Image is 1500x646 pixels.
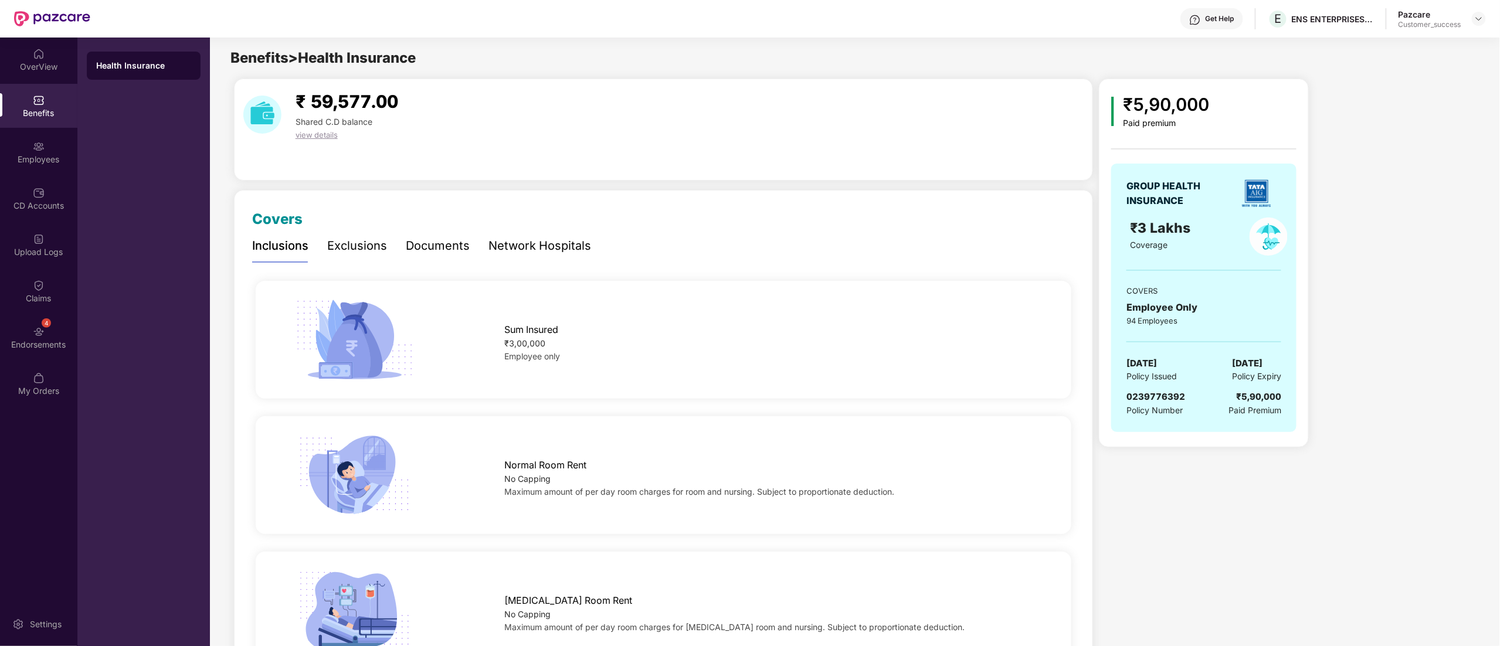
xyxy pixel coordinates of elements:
span: Policy Issued [1126,370,1177,383]
span: ₹3 Lakhs [1130,220,1194,236]
img: svg+xml;base64,PHN2ZyBpZD0iSG9tZSIgeG1sbnM9Imh0dHA6Ly93d3cudzMub3JnLzIwMDAvc3ZnIiB3aWR0aD0iMjAiIG... [33,48,45,60]
div: Customer_success [1399,20,1461,29]
div: Inclusions [252,237,308,255]
img: svg+xml;base64,PHN2ZyBpZD0iRW5kb3JzZW1lbnRzIiB4bWxucz0iaHR0cDovL3d3dy53My5vcmcvMjAwMC9zdmciIHdpZH... [33,326,45,338]
img: download [243,96,281,134]
div: ₹5,90,000 [1236,390,1281,404]
img: policyIcon [1250,217,1288,256]
span: Maximum amount of per day room charges for [MEDICAL_DATA] room and nursing. Subject to proportion... [504,622,965,632]
span: [DATE] [1232,356,1263,370]
img: svg+xml;base64,PHN2ZyBpZD0iU2V0dGluZy0yMHgyMCIgeG1sbnM9Imh0dHA6Ly93d3cudzMub3JnLzIwMDAvc3ZnIiB3aW... [12,618,24,630]
img: svg+xml;base64,PHN2ZyBpZD0iQ0RfQWNjb3VudHMiIGRhdGEtbmFtZT0iQ0QgQWNjb3VudHMiIHhtbG5zPSJodHRwOi8vd3... [33,187,45,199]
img: svg+xml;base64,PHN2ZyBpZD0iVXBsb2FkX0xvZ3MiIGRhdGEtbmFtZT0iVXBsb2FkIExvZ3MiIHhtbG5zPSJodHRwOi8vd3... [33,233,45,245]
span: [DATE] [1126,356,1157,370]
span: Shared C.D balance [296,117,372,127]
img: svg+xml;base64,PHN2ZyBpZD0iQmVuZWZpdHMiIHhtbG5zPSJodHRwOi8vd3d3LnczLm9yZy8yMDAwL3N2ZyIgd2lkdGg9Ij... [33,94,45,106]
span: E [1275,12,1282,26]
div: Health Insurance [96,60,191,72]
div: 4 [42,318,51,328]
div: Pazcare [1399,9,1461,20]
span: Maximum amount of per day room charges for room and nursing. Subject to proportionate deduction. [504,487,894,497]
img: svg+xml;base64,PHN2ZyBpZD0iTXlfT3JkZXJzIiBkYXRhLW5hbWU9Ik15IE9yZGVycyIgeG1sbnM9Imh0dHA6Ly93d3cudz... [33,372,45,384]
div: Settings [26,618,65,630]
span: [MEDICAL_DATA] Room Rent [504,593,632,608]
span: Benefits > Health Insurance [230,49,416,66]
img: svg+xml;base64,PHN2ZyBpZD0iSGVscC0zMngzMiIgeG1sbnM9Imh0dHA6Ly93d3cudzMub3JnLzIwMDAvc3ZnIiB3aWR0aD... [1189,14,1201,26]
div: Employee Only [1126,300,1281,315]
div: 94 Employees [1126,315,1281,327]
span: Employee only [504,351,560,361]
div: ENS ENTERPRISES PRIVATE LIMITED [1292,13,1374,25]
img: New Pazcare Logo [14,11,90,26]
div: ₹3,00,000 [504,337,1036,350]
span: Paid Premium [1228,404,1281,417]
span: Policy Number [1126,405,1183,415]
div: Exclusions [327,237,387,255]
img: insurerLogo [1236,173,1277,214]
img: svg+xml;base64,PHN2ZyBpZD0iQ2xhaW0iIHhtbG5zPSJodHRwOi8vd3d3LnczLm9yZy8yMDAwL3N2ZyIgd2lkdGg9IjIwIi... [33,280,45,291]
div: ₹5,90,000 [1124,91,1210,118]
span: ₹ 59,577.00 [296,91,398,112]
div: No Capping [504,472,1036,485]
span: Sum Insured [504,322,558,337]
div: Network Hospitals [488,237,591,255]
div: Documents [406,237,470,255]
img: icon [291,431,418,519]
img: svg+xml;base64,PHN2ZyBpZD0iRW1wbG95ZWVzIiB4bWxucz0iaHR0cDovL3d3dy53My5vcmcvMjAwMC9zdmciIHdpZHRoPS... [33,141,45,152]
img: icon [1111,97,1114,126]
span: Policy Expiry [1232,370,1281,383]
div: Paid premium [1124,118,1210,128]
img: svg+xml;base64,PHN2ZyBpZD0iRHJvcGRvd24tMzJ4MzIiIHhtbG5zPSJodHRwOi8vd3d3LnczLm9yZy8yMDAwL3N2ZyIgd2... [1474,14,1484,23]
img: icon [291,295,418,384]
span: Covers [252,210,303,227]
div: Get Help [1206,14,1234,23]
div: GROUP HEALTH INSURANCE [1126,179,1229,208]
span: Normal Room Rent [504,458,586,472]
span: view details [296,130,338,140]
div: No Capping [504,608,1036,621]
span: Coverage [1130,240,1168,250]
div: COVERS [1126,285,1281,297]
span: 0239776392 [1126,391,1185,402]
